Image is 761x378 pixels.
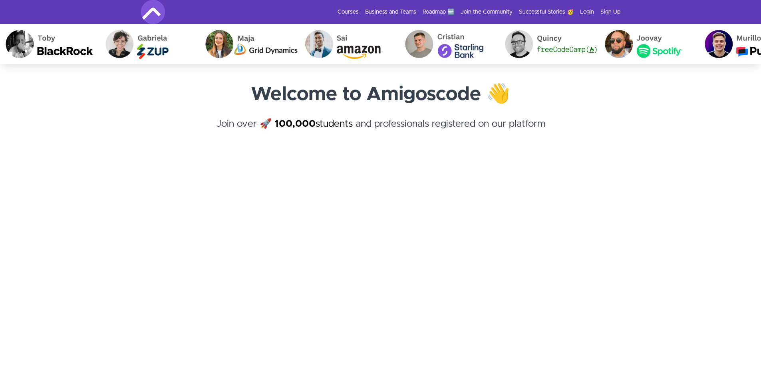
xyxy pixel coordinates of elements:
[461,8,513,16] a: Join the Community
[519,8,574,16] a: Successful Stories 🥳
[251,85,510,104] strong: Welcome to Amigoscode 👋
[600,8,620,16] a: Sign Up
[95,24,195,64] img: Gabriela
[338,8,359,16] a: Courses
[394,24,494,64] img: Cristian
[594,24,694,64] img: Joovay
[365,8,416,16] a: Business and Teams
[294,24,394,64] img: Sai
[274,119,316,129] strong: 100,000
[195,24,294,64] img: Maja
[494,24,594,64] img: Quincy
[274,119,353,129] a: 100,000students
[580,8,594,16] a: Login
[141,117,620,146] h4: Join over 🚀 and professionals registered on our platform
[423,8,454,16] a: Roadmap 🆕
